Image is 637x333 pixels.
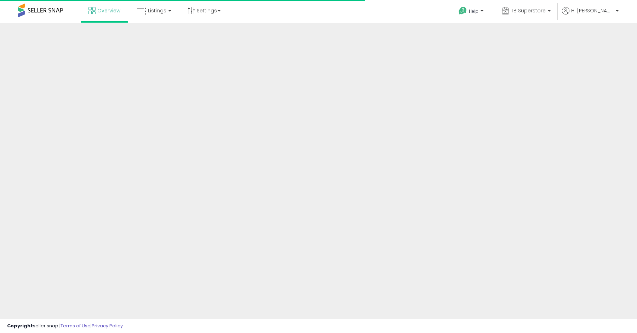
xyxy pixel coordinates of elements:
[511,7,546,14] span: TB Superstore
[469,8,478,14] span: Help
[562,7,619,23] a: Hi [PERSON_NAME]
[453,1,490,23] a: Help
[458,6,467,15] i: Get Help
[571,7,614,14] span: Hi [PERSON_NAME]
[148,7,166,14] span: Listings
[97,7,120,14] span: Overview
